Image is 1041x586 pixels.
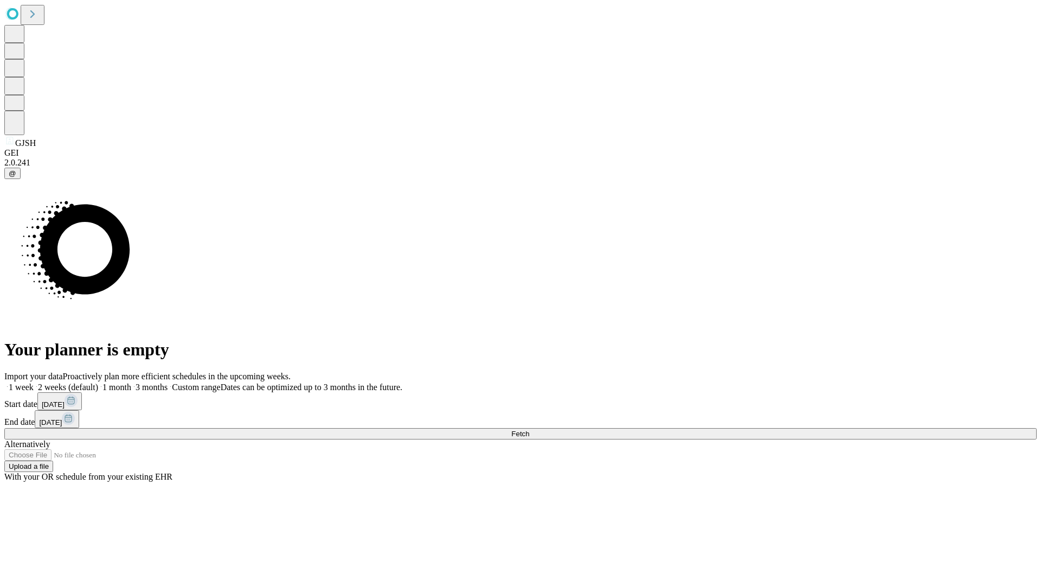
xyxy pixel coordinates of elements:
button: Fetch [4,428,1037,439]
button: [DATE] [37,392,82,410]
span: [DATE] [42,400,65,409]
div: End date [4,410,1037,428]
span: [DATE] [39,418,62,426]
span: 1 week [9,383,34,392]
div: 2.0.241 [4,158,1037,168]
button: [DATE] [35,410,79,428]
span: Import your data [4,372,63,381]
span: 1 month [102,383,131,392]
span: 2 weeks (default) [38,383,98,392]
span: Alternatively [4,439,50,449]
span: With your OR schedule from your existing EHR [4,472,172,481]
span: Proactively plan more efficient schedules in the upcoming weeks. [63,372,291,381]
div: Start date [4,392,1037,410]
span: Fetch [511,430,529,438]
span: GJSH [15,138,36,148]
button: Upload a file [4,461,53,472]
span: @ [9,169,16,177]
button: @ [4,168,21,179]
span: Custom range [172,383,220,392]
div: GEI [4,148,1037,158]
h1: Your planner is empty [4,340,1037,360]
span: 3 months [136,383,168,392]
span: Dates can be optimized up to 3 months in the future. [221,383,402,392]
